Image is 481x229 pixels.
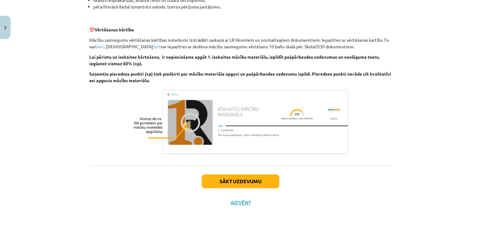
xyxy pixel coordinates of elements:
a: šeit [96,44,104,49]
b: Lai pārietu uz ieskaites kārtošanu, ir nepieciešams apgūt 1. ieskaites mācību materiālu, izpildīt... [89,54,380,66]
img: icon-close-lesson-0947bae3869378f0d4975bcd49f059093ad1ed9edebbc8119c70593378902aed.svg [4,26,7,30]
a: šeit [153,44,161,49]
b: Saņemtie pieredzes punkti (xp) tiek piešķirti par mācību materiāla apguvi un pašpārbaudes uzdevum... [89,71,391,83]
li: pēta literārā darbā izmantoto valodu. Izvirza pētījuma jautājumu. [93,3,392,17]
p: Mācību sasniegumu vērtēšanas kārtības noteikumi izstrādāti saskaņā ar LR likumiem un normatīvajie... [89,37,392,50]
button: Aizvērt [229,200,252,206]
button: Sākt uzdevumu [202,174,279,188]
b: Vērtēšanas kārtība [95,27,134,32]
p: 💯 [89,20,392,33]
